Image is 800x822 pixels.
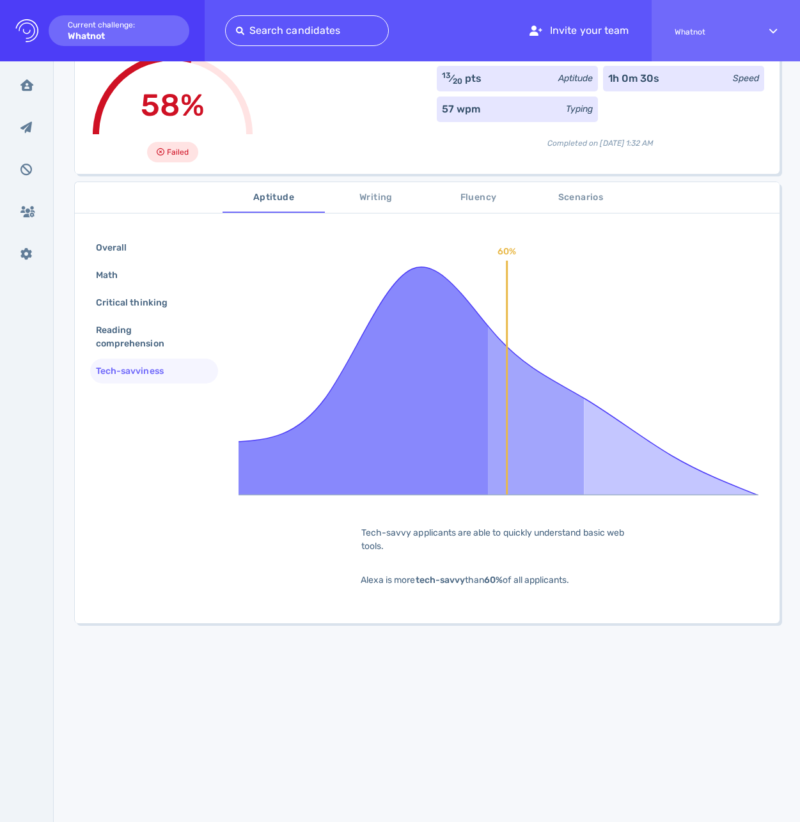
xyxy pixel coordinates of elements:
span: Alexa is more than of all applicants. [361,575,569,585]
span: Writing [333,190,420,206]
div: Reading comprehension [93,321,205,353]
sup: 13 [442,71,451,80]
span: Scenarios [537,190,624,206]
span: Whatnot [675,27,746,36]
span: Failed [167,144,189,160]
div: Completed on [DATE] 1:32 AM [437,127,764,149]
div: 57 wpm [442,102,480,117]
b: 60% [484,575,503,585]
div: Tech-savviness [93,362,179,380]
text: 60% [498,246,516,257]
span: Aptitude [230,190,317,206]
div: ⁄ pts [442,71,482,86]
b: tech-savvy [416,575,466,585]
span: 58% [141,87,204,123]
div: Typing [566,102,593,116]
sub: 20 [453,77,462,86]
div: Aptitude [558,72,593,85]
div: Critical thinking [93,293,183,312]
div: Speed [733,72,759,85]
div: Math [93,266,133,284]
div: Overall [93,238,142,257]
span: Fluency [435,190,522,206]
div: Tech-savvy applicants are able to quickly understand basic web tools. [341,526,661,553]
div: 1h 0m 30s [608,71,659,86]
